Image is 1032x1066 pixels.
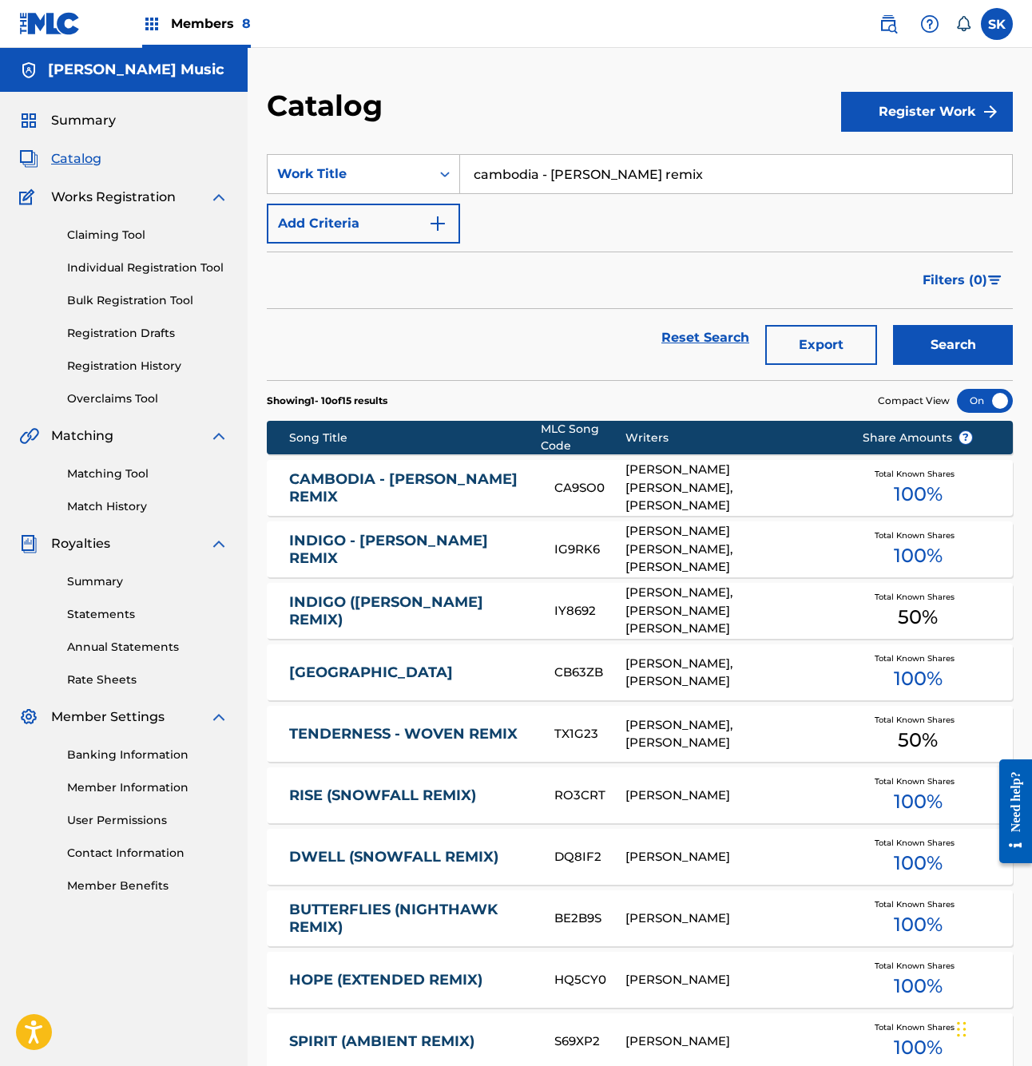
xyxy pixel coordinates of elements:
a: User Permissions [67,812,228,829]
img: Royalties [19,534,38,553]
button: Export [765,325,877,365]
a: Overclaims Tool [67,390,228,407]
a: Rate Sheets [67,672,228,688]
span: 50 % [898,726,938,755]
div: S69XP2 [554,1032,625,1051]
span: Members [171,14,251,33]
div: [PERSON_NAME] [PERSON_NAME], [PERSON_NAME] [625,522,838,577]
img: f7272a7cc735f4ea7f67.svg [981,102,1000,121]
div: [PERSON_NAME] [PERSON_NAME], [PERSON_NAME] [625,461,838,515]
a: Individual Registration Tool [67,260,228,276]
span: Total Known Shares [875,837,961,849]
div: IY8692 [554,602,625,620]
div: Help [914,8,946,40]
span: Filters ( 0 ) [923,271,987,290]
span: 8 [242,16,251,31]
div: [PERSON_NAME] [625,787,838,805]
img: Accounts [19,61,38,80]
span: Total Known Shares [875,652,961,664]
button: Search [893,325,1013,365]
a: Claiming Tool [67,227,228,244]
div: Work Title [277,164,421,184]
button: Register Work [841,92,1013,132]
img: Catalog [19,149,38,168]
img: filter [988,275,1002,285]
a: Member Information [67,779,228,796]
a: Statements [67,606,228,623]
div: HQ5CY0 [554,971,625,989]
div: DQ8IF2 [554,848,625,866]
form: Search Form [267,154,1013,380]
img: expand [209,707,228,727]
img: help [920,14,939,34]
span: 100 % [894,849,943,878]
a: Matching Tool [67,466,228,482]
div: RO3CRT [554,787,625,805]
img: expand [209,426,228,446]
a: Summary [67,573,228,590]
a: Reset Search [653,320,757,355]
a: SummarySummary [19,111,116,130]
a: DWELL (SNOWFALL REMIX) [289,848,533,866]
a: Banking Information [67,747,228,763]
span: Catalog [51,149,101,168]
div: Drag [957,1005,967,1053]
span: Share Amounts [863,430,973,446]
a: Registration Drafts [67,325,228,342]
a: TENDERNESS - WOVEN REMIX [289,725,533,743]
a: INDIGO - [PERSON_NAME] REMIX [289,532,533,568]
a: [GEOGRAPHIC_DATA] [289,664,533,682]
img: Matching [19,426,39,446]
img: expand [209,188,228,207]
div: TX1G23 [554,725,625,743]
div: CB63ZB [554,664,625,682]
span: 100 % [894,910,943,939]
span: Total Known Shares [875,714,961,726]
span: 50 % [898,603,938,632]
button: Filters (0) [913,260,1013,300]
div: [PERSON_NAME], [PERSON_NAME] [625,655,838,691]
span: Royalties [51,534,110,553]
img: Summary [19,111,38,130]
span: 100 % [894,664,943,693]
div: Song Title [289,430,541,446]
div: MLC Song Code [541,421,625,454]
img: Top Rightsholders [142,14,161,34]
a: Match History [67,498,228,515]
span: ? [959,431,972,444]
iframe: Resource Center [987,743,1032,880]
img: 9d2ae6d4665cec9f34b9.svg [428,214,447,233]
a: CatalogCatalog [19,149,101,168]
span: Summary [51,111,116,130]
span: Total Known Shares [875,898,961,910]
span: 100 % [894,972,943,1001]
a: HOPE (EXTENDED REMIX) [289,971,533,989]
img: search [879,14,898,34]
div: [PERSON_NAME] [625,848,838,866]
div: BE2B9S [554,909,625,928]
img: expand [209,534,228,553]
span: Total Known Shares [875,591,961,603]
img: Member Settings [19,707,38,727]
div: [PERSON_NAME] [625,1032,838,1051]
span: Compact View [878,394,950,408]
img: MLC Logo [19,12,81,35]
div: Writers [625,430,838,446]
a: Member Benefits [67,878,228,894]
a: CAMBODIA - [PERSON_NAME] REMIX [289,470,533,506]
img: Works Registration [19,188,40,207]
h5: Tony Anderson Music [48,61,224,79]
span: Matching [51,426,113,446]
button: Add Criteria [267,204,460,244]
a: Contact Information [67,845,228,862]
a: Annual Statements [67,639,228,656]
a: SPIRIT (AMBIENT REMIX) [289,1032,533,1051]
span: Total Known Shares [875,960,961,972]
span: Total Known Shares [875,775,961,787]
div: [PERSON_NAME] [625,971,838,989]
div: IG9RK6 [554,541,625,559]
div: [PERSON_NAME], [PERSON_NAME] [PERSON_NAME] [625,584,838,638]
h2: Catalog [267,88,391,124]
